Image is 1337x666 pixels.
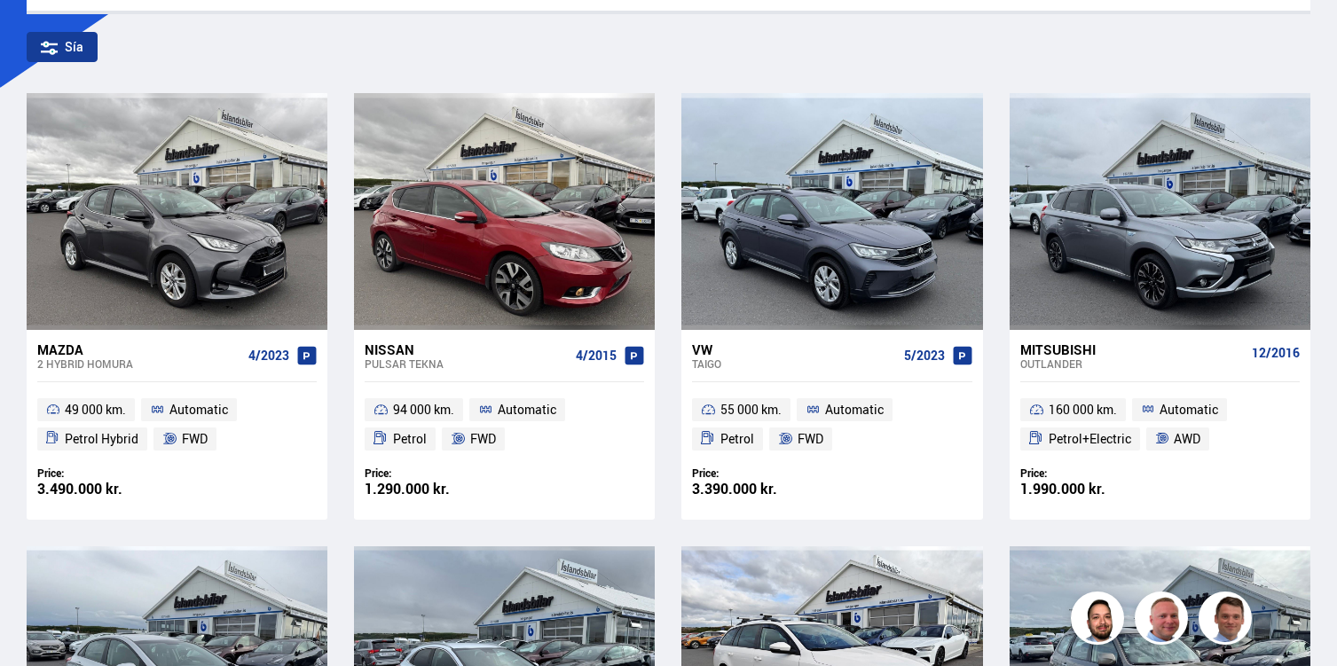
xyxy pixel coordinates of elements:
[365,482,505,497] div: 1.290.000 kr.
[1137,594,1191,647] img: siFngHWaQ9KaOqBr.png
[1020,341,1245,357] div: Mitsubishi
[1160,399,1218,420] span: Automatic
[354,330,655,520] a: Nissan Pulsar TEKNA 4/2015 94 000 km. Automatic Petrol FWD Price: 1.290.000 kr.
[37,482,177,497] div: 3.490.000 kr.
[1020,357,1245,370] div: Outlander
[720,428,754,450] span: Petrol
[14,7,67,60] button: Opna LiveChat spjallviðmót
[37,466,177,480] div: Price:
[576,349,617,363] span: 4/2015
[65,428,138,450] span: Petrol Hybrid
[365,357,569,370] div: Pulsar TEKNA
[365,341,569,357] div: Nissan
[1049,428,1131,450] span: Petrol+Electric
[27,330,327,520] a: Mazda 2 Hybrid HOMURA 4/2023 49 000 km. Automatic Petrol Hybrid FWD Price: 3.490.000 kr.
[904,349,945,363] span: 5/2023
[365,466,505,480] div: Price:
[248,349,289,363] span: 4/2023
[692,466,832,480] div: Price:
[692,482,832,497] div: 3.390.000 kr.
[37,357,241,370] div: 2 Hybrid HOMURA
[37,341,241,357] div: Mazda
[681,330,982,520] a: VW Taigo 5/2023 55 000 km. Automatic Petrol FWD Price: 3.390.000 kr.
[692,357,896,370] div: Taigo
[1074,594,1127,647] img: nhp88E3Fdnt1Opn2.png
[692,341,896,357] div: VW
[798,428,823,450] span: FWD
[720,399,782,420] span: 55 000 km.
[1020,482,1160,497] div: 1.990.000 kr.
[27,32,98,62] div: Sía
[1201,594,1254,647] img: FbJEzSuNWCJXmdc-.webp
[1010,330,1310,520] a: Mitsubishi Outlander 12/2016 160 000 km. Automatic Petrol+Electric AWD Price: 1.990.000 kr.
[498,399,556,420] span: Automatic
[1020,466,1160,480] div: Price:
[65,399,126,420] span: 49 000 km.
[1049,399,1117,420] span: 160 000 km.
[470,428,496,450] span: FWD
[393,399,454,420] span: 94 000 km.
[393,428,427,450] span: Petrol
[1174,428,1200,450] span: AWD
[169,399,228,420] span: Automatic
[825,399,884,420] span: Automatic
[182,428,208,450] span: FWD
[1252,346,1300,360] span: 12/2016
